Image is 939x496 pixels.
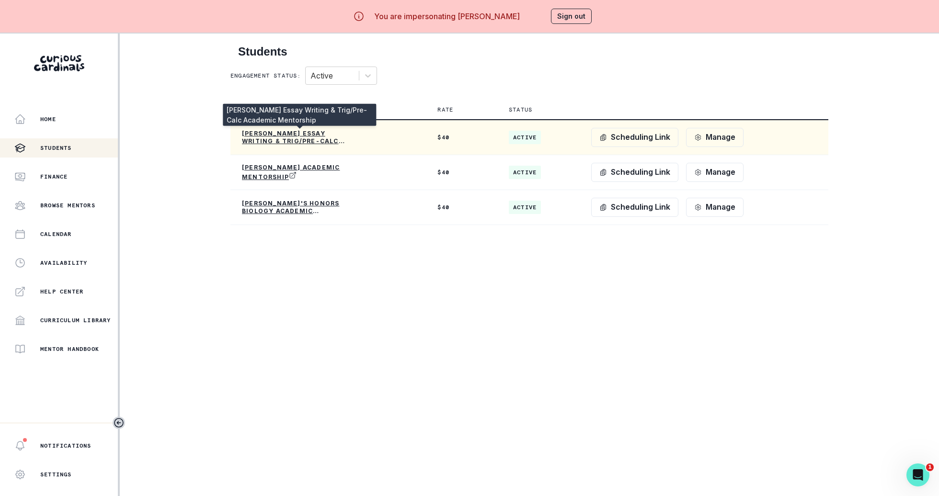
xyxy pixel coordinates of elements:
[238,45,821,59] h2: Students
[113,417,125,429] button: Toggle sidebar
[40,288,83,295] p: Help Center
[686,163,744,182] button: Manage
[40,173,68,180] p: Finance
[551,9,592,24] button: Sign out
[509,201,541,214] span: active
[591,128,678,147] button: Scheduling Link
[591,163,678,182] button: Scheduling Link
[686,128,744,147] button: Manage
[906,463,929,486] iframe: Intercom live chat
[34,55,84,71] img: Curious Cardinals Logo
[40,259,87,267] p: Availability
[40,316,111,324] p: Curriculum Library
[509,106,532,113] p: Status
[40,442,92,450] p: Notifications
[40,345,99,353] p: Mentor Handbook
[437,169,486,176] p: $ 40
[242,164,357,181] a: [PERSON_NAME] Academic Mentorship
[509,166,541,179] span: active
[437,106,453,113] p: Rate
[509,131,541,144] span: active
[40,202,95,209] p: Browse Mentors
[230,72,301,79] p: Engagement status:
[686,198,744,217] button: Manage
[374,11,520,22] p: You are impersonating [PERSON_NAME]
[242,200,357,215] a: [PERSON_NAME]'s Honors Biology Academic Mentorship
[437,203,486,211] p: $ 40
[591,198,678,217] button: Scheduling Link
[242,106,281,113] p: Engagement
[40,471,72,478] p: Settings
[40,230,72,238] p: Calendar
[926,463,934,471] span: 1
[242,130,357,145] a: [PERSON_NAME] Essay Writing & Trig/Pre-Calc Academic Mentorship
[437,134,486,141] p: $ 40
[40,144,72,152] p: Students
[40,115,56,123] p: Home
